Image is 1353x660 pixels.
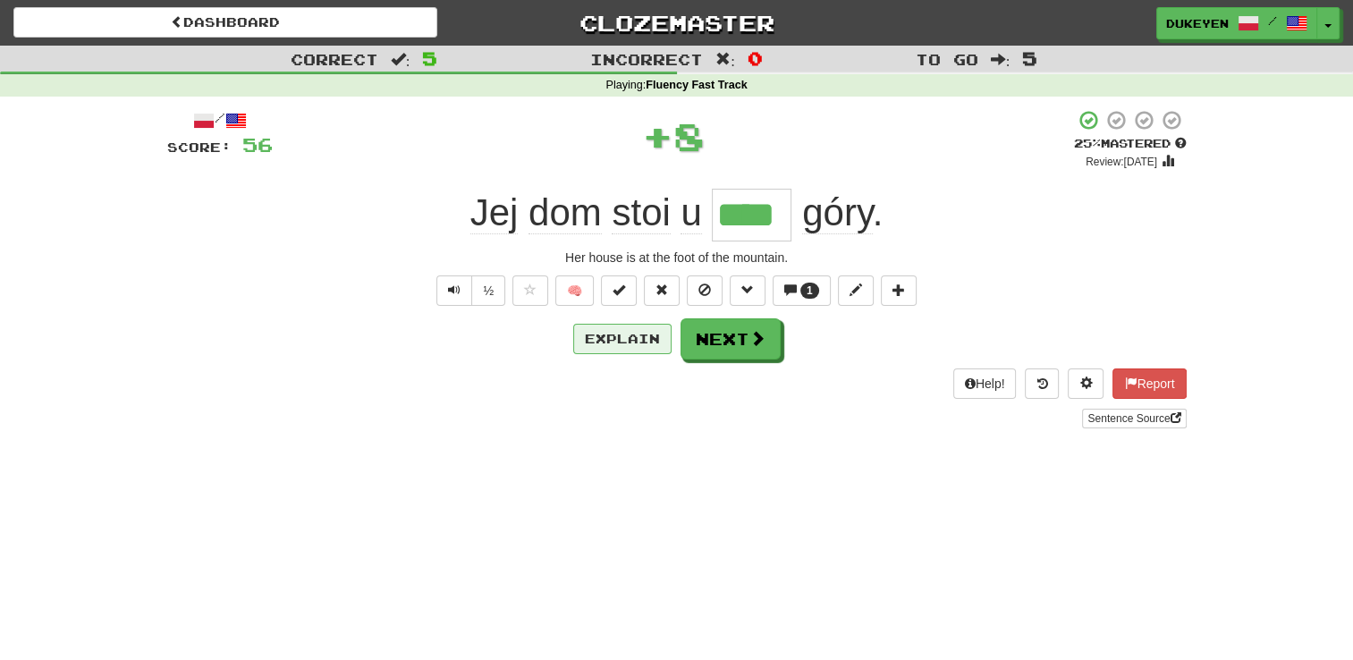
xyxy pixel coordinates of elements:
span: góry [802,191,873,234]
span: To go [916,50,978,68]
button: Reset to 0% Mastered (alt+r) [644,275,680,306]
span: 1 [807,284,813,297]
div: Text-to-speech controls [433,275,505,306]
span: 5 [422,47,437,69]
button: Play sentence audio (ctl+space) [436,275,472,306]
span: stoi [612,191,670,234]
a: Clozemaster [464,7,888,38]
span: + [642,109,673,163]
button: 1 [773,275,831,306]
button: Next [681,318,781,360]
span: 8 [673,114,705,158]
span: Incorrect [590,50,703,68]
span: Jej [470,191,519,234]
button: ½ [471,275,505,306]
span: 5 [1022,47,1037,69]
button: Edit sentence (alt+d) [838,275,874,306]
button: Favorite sentence (alt+f) [512,275,548,306]
button: 🧠 [555,275,594,306]
small: Review: [DATE] [1086,156,1157,168]
span: Correct [291,50,378,68]
span: / [1268,14,1277,27]
span: Score: [167,140,232,155]
button: Grammar (alt+g) [730,275,765,306]
span: u [681,191,701,234]
strong: Fluency Fast Track [646,79,747,91]
button: Set this sentence to 100% Mastered (alt+m) [601,275,637,306]
span: 0 [748,47,763,69]
button: Add to collection (alt+a) [881,275,917,306]
button: Ignore sentence (alt+i) [687,275,723,306]
button: Report [1112,368,1186,399]
div: Her house is at the foot of the mountain. [167,249,1187,267]
span: : [715,52,735,67]
span: : [991,52,1011,67]
span: DukeYen [1166,15,1229,31]
a: Sentence Source [1082,409,1186,428]
span: 25 % [1074,136,1101,150]
span: 56 [242,133,273,156]
button: Round history (alt+y) [1025,368,1059,399]
span: : [391,52,410,67]
a: DukeYen / [1156,7,1317,39]
a: Dashboard [13,7,437,38]
span: dom [529,191,602,234]
span: . [791,191,883,234]
div: / [167,109,273,131]
button: Help! [953,368,1017,399]
button: Explain [573,324,672,354]
div: Mastered [1074,136,1187,152]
